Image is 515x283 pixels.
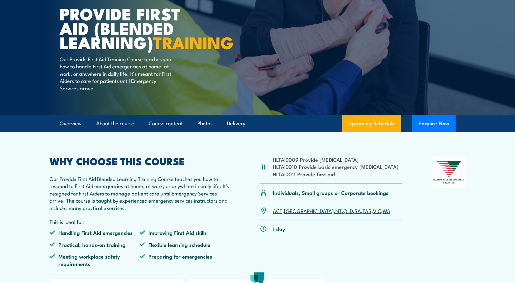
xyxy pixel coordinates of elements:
li: HLTAID011 Provide first aid [273,170,398,178]
h1: Provide First Aid (Blended Learning) [60,6,212,49]
li: HLTAID010 Provide basic emergency [MEDICAL_DATA] [273,163,398,170]
p: Individuals, Small groups or Corporate bookings [273,189,388,196]
a: VIC [373,207,381,214]
a: QLD [343,207,353,214]
li: Handling First Aid emergencies [49,229,140,236]
a: ACT [273,207,282,214]
a: TAS [363,207,371,214]
li: Meeting workplace safety requirements [49,253,140,267]
p: 1 day [273,225,285,232]
li: Practical, hands-on training [49,241,140,248]
a: Photos [197,115,212,132]
li: Improving First Aid skills [139,229,230,236]
p: Our Provide First Aid Blended Learning Training Course teaches you how to respond to First Aid em... [49,175,230,211]
a: About the course [96,115,134,132]
a: Upcoming Schedule [342,115,401,132]
a: Overview [60,115,82,132]
a: [GEOGRAPHIC_DATA] [284,207,334,214]
a: Course content [149,115,183,132]
li: Preparing for emergencies [139,253,230,267]
h2: WHY CHOOSE THIS COURSE [49,157,230,165]
img: Nationally Recognised Training logo. [432,157,466,188]
a: Delivery [227,115,245,132]
a: NT [335,207,342,214]
li: Flexible learning schedule [139,241,230,248]
p: This is ideal for: [49,218,230,225]
button: Enquire Now [412,115,456,132]
a: SA [354,207,361,214]
p: Our Provide First Aid Training Course teaches you how to handle First Aid emergencies at home, at... [60,55,173,92]
strong: TRAINING [153,29,234,55]
p: , , , , , , , [273,207,390,214]
a: WA [383,207,390,214]
li: HLTAID009 Provide [MEDICAL_DATA] [273,156,398,163]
